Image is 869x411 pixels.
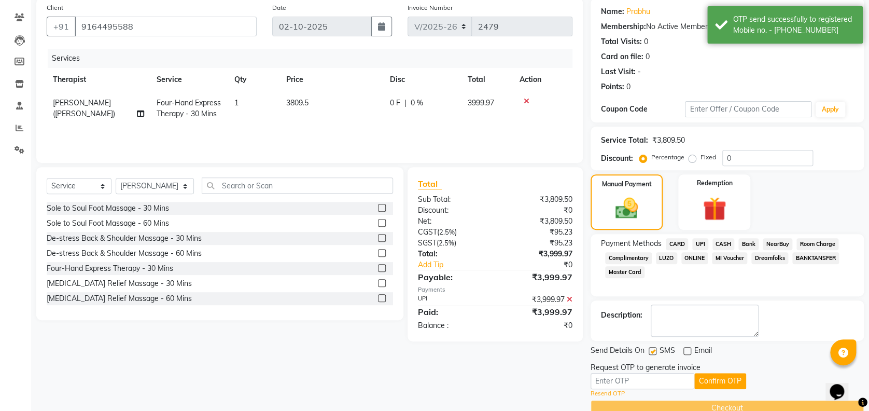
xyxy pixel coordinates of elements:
div: Discount: [601,153,633,164]
span: CARD [666,238,688,250]
div: ₹0 [495,320,580,331]
span: Total [418,179,442,189]
div: - [638,66,641,77]
span: Dreamfolks [751,252,788,264]
div: 0 [626,81,630,92]
div: Total Visits: [601,36,642,47]
span: SGST [418,238,437,248]
button: Apply [816,102,845,117]
span: LUZO [656,252,677,264]
div: ₹3,999.97 [495,271,580,283]
div: De-stress Back & Shoulder Massage - 60 Mins [47,248,202,259]
a: Resend OTP [591,389,625,398]
a: Prabhu [626,6,650,17]
div: [MEDICAL_DATA] Relief Massage - 60 Mins [47,293,192,304]
span: Send Details On [591,345,644,358]
div: Card on file: [601,51,643,62]
div: Balance : [410,320,495,331]
span: ONLINE [681,252,708,264]
span: Payment Methods [601,238,662,249]
div: ₹0 [509,259,580,270]
span: 2.5% [439,228,455,236]
span: NearBuy [763,238,792,250]
div: Description: [601,310,642,321]
div: Coupon Code [601,104,685,115]
div: OTP send successfully to registered Mobile no. - 919164495588 [733,14,855,36]
span: 0 % [411,98,423,108]
div: Paid: [410,306,495,318]
div: ₹95.23 [495,227,580,238]
input: Search by Name/Mobile/Email/Code [75,17,257,36]
th: Total [461,68,513,91]
div: Sole to Soul Foot Massage - 60 Mins [47,218,169,229]
div: Sole to Soul Foot Massage - 30 Mins [47,203,169,214]
img: _cash.svg [608,195,645,222]
label: Percentage [651,153,684,162]
span: 1 [234,98,239,107]
div: ₹0 [495,205,580,216]
th: Qty [228,68,280,91]
div: ₹3,809.50 [495,216,580,227]
label: Date [272,3,286,12]
div: Points: [601,81,624,92]
div: ₹3,999.97 [495,249,580,259]
th: Price [280,68,384,91]
label: Client [47,3,63,12]
span: 0 F [390,98,400,108]
div: Net: [410,216,495,227]
div: ₹3,809.50 [495,194,580,205]
input: Enter Offer / Coupon Code [685,101,811,117]
th: Therapist [47,68,150,91]
span: 2.5% [439,239,454,247]
div: ( ) [410,238,495,249]
span: SMS [660,345,675,358]
div: 0 [644,36,648,47]
span: Email [694,345,712,358]
div: UPI [410,294,495,305]
span: Complimentary [605,252,652,264]
label: Invoice Number [408,3,453,12]
label: Fixed [700,153,716,162]
input: Search or Scan [202,177,393,194]
span: | [404,98,407,108]
div: Request OTP to generate invoice [591,362,700,373]
button: +91 [47,17,76,36]
div: Membership: [601,21,646,32]
div: De-stress Back & Shoulder Massage - 30 Mins [47,233,202,244]
span: Four-Hand Express Therapy - 30 Mins [157,98,221,118]
div: Total: [410,249,495,259]
div: ( ) [410,227,495,238]
div: ₹3,999.97 [495,306,580,318]
label: Redemption [696,179,732,188]
span: Master Card [605,266,644,278]
label: Manual Payment [602,180,652,189]
a: Add Tip [410,259,510,270]
div: ₹3,809.50 [652,135,685,146]
span: MI Voucher [712,252,747,264]
th: Action [513,68,572,91]
div: ₹3,999.97 [495,294,580,305]
div: Payable: [410,271,495,283]
div: Last Visit: [601,66,636,77]
span: CASH [712,238,735,250]
span: 3809.5 [286,98,309,107]
span: Room Charge [796,238,838,250]
input: Enter OTP [591,373,694,389]
div: [MEDICAL_DATA] Relief Massage - 30 Mins [47,278,192,289]
iframe: chat widget [825,369,859,401]
div: Services [48,49,580,68]
span: 3999.97 [468,98,494,107]
th: Service [150,68,228,91]
div: ₹95.23 [495,238,580,249]
span: UPI [692,238,708,250]
div: Four-Hand Express Therapy - 30 Mins [47,263,173,274]
div: Payments [418,285,572,294]
img: _gift.svg [695,194,734,224]
button: Confirm OTP [694,373,746,389]
div: Discount: [410,205,495,216]
div: 0 [646,51,650,62]
span: BANKTANSFER [792,252,839,264]
span: [PERSON_NAME] ([PERSON_NAME]) [53,98,115,118]
div: Name: [601,6,624,17]
span: CGST [418,227,437,237]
